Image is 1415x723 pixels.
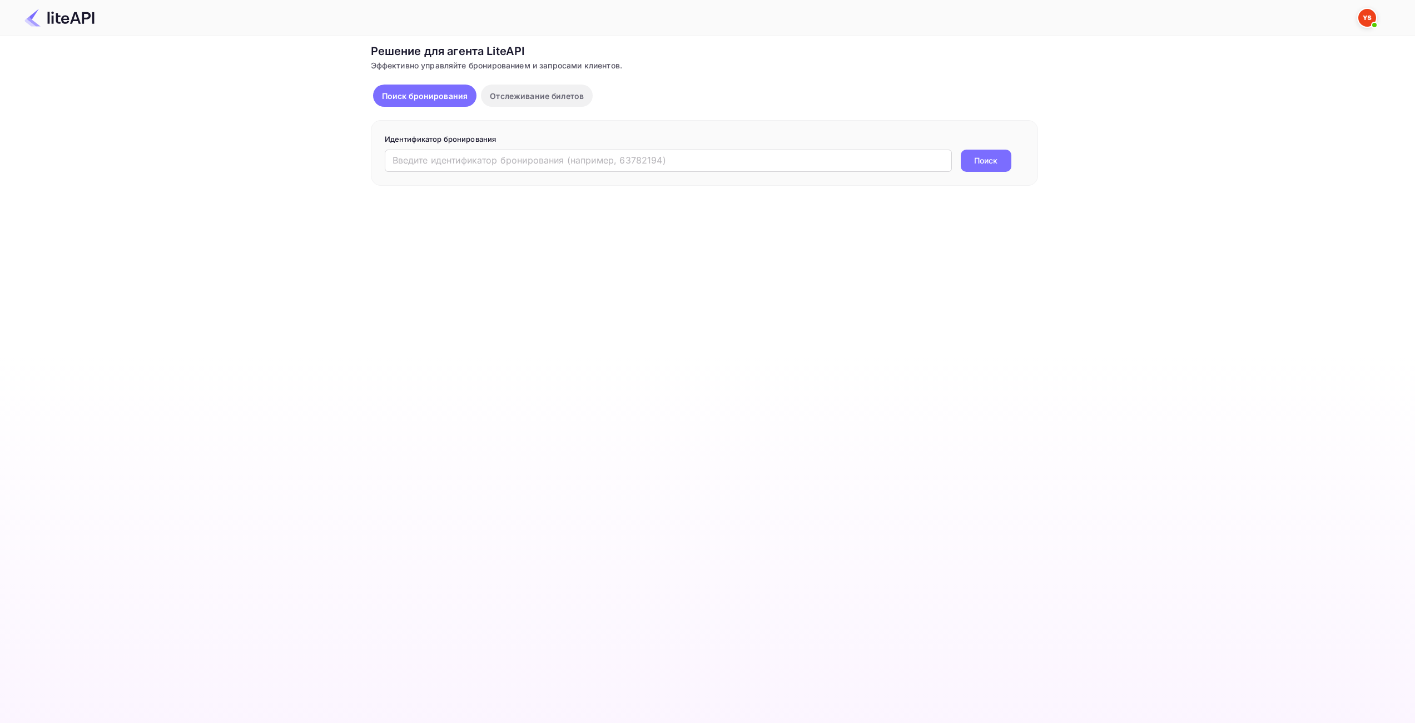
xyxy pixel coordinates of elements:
img: Служба Поддержки Яндекса [1358,9,1376,27]
ya-tr-span: Поиск бронирования [382,91,468,101]
ya-tr-span: Решение для агента LiteAPI [371,44,525,58]
ya-tr-span: Поиск [974,155,997,166]
img: Логотип LiteAPI [24,9,95,27]
ya-tr-span: Эффективно управляйте бронированием и запросами клиентов. [371,61,623,70]
ya-tr-span: Идентификатор бронирования [385,135,497,143]
button: Поиск [961,150,1011,172]
input: Введите идентификатор бронирования (например, 63782194) [385,150,952,172]
ya-tr-span: Отслеживание билетов [490,91,584,101]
